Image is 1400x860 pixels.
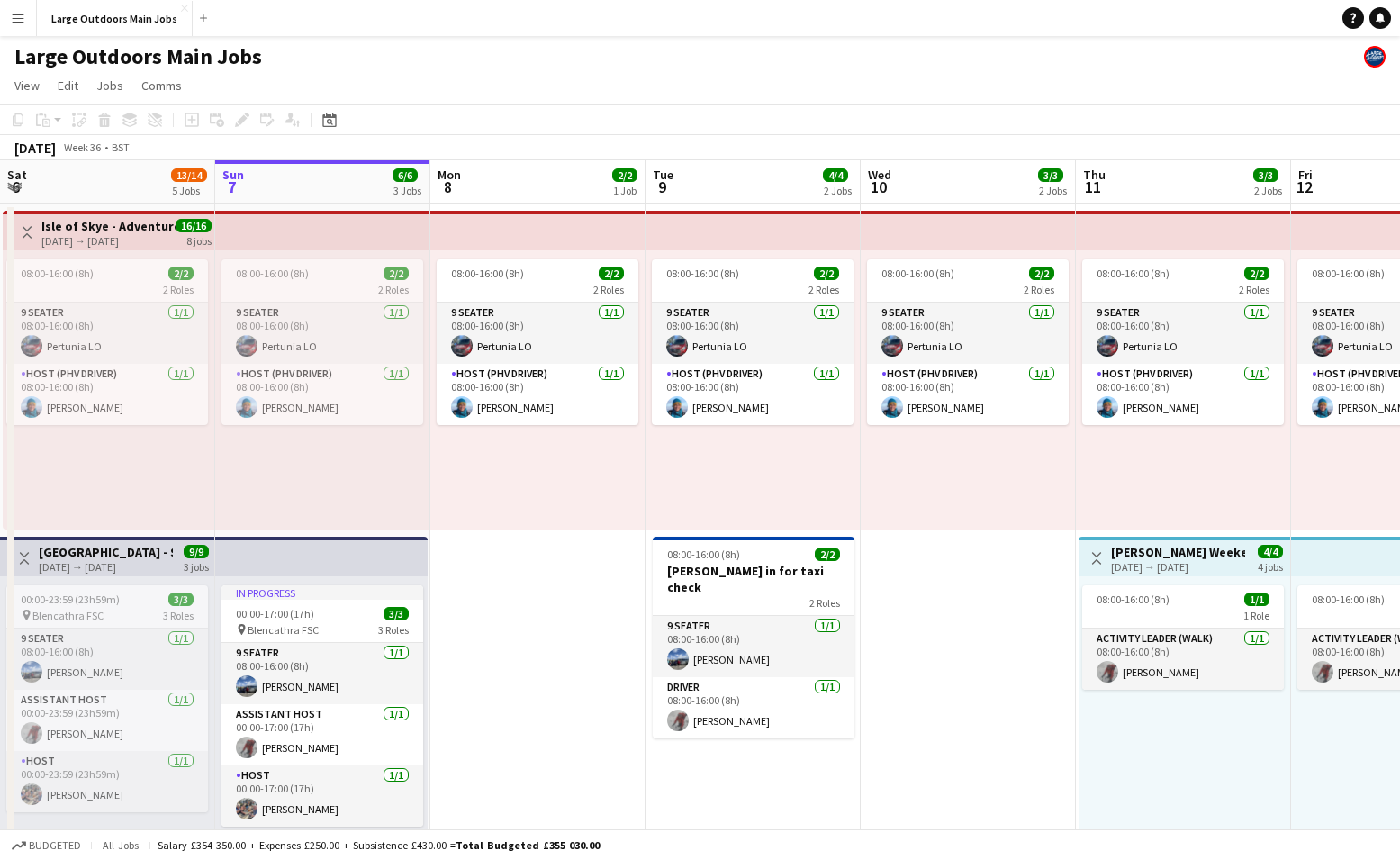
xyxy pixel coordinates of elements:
div: 08:00-16:00 (8h)2/22 Roles9 Seater1/108:00-16:00 (8h)Pertunia LOHost (PHV Driver)1/108:00-16:00 (... [1082,259,1284,425]
div: 3 Jobs [393,184,421,197]
span: 3 Roles [163,609,194,622]
div: 1 Job [613,184,637,197]
span: 08:00-16:00 (8h) [1312,593,1385,606]
app-card-role: Host (PHV Driver)1/108:00-16:00 (8h)[PERSON_NAME] [6,364,208,425]
app-card-role: 9 Seater1/108:00-16:00 (8h)Pertunia LO [867,303,1069,364]
app-card-role: 9 Seater1/108:00-16:00 (8h)Pertunia LO [1082,303,1284,364]
span: Blencathra FSC [32,609,104,622]
span: 1/1 [1244,593,1269,606]
span: 1 Role [1243,609,1269,622]
div: 4 jobs [1258,558,1283,574]
button: Large Outdoors Main Jobs [37,1,193,36]
app-job-card: 08:00-16:00 (8h)2/22 Roles9 Seater1/108:00-16:00 (8h)Pertunia LOHost (PHV Driver)1/108:00-16:00 (... [221,259,423,425]
span: 7 [220,177,244,197]
span: 2 Roles [809,596,840,610]
div: [DATE] → [DATE] [41,234,176,248]
span: Sun [222,167,244,183]
app-card-role: 9 Seater1/108:00-16:00 (8h)Pertunia LO [437,303,638,364]
span: 9 [650,177,673,197]
span: 08:00-16:00 (8h) [667,548,740,561]
app-job-card: 08:00-16:00 (8h)2/22 Roles9 Seater1/108:00-16:00 (8h)Pertunia LOHost (PHV Driver)1/108:00-16:00 (... [6,259,208,425]
span: 2/2 [168,267,194,280]
span: All jobs [99,838,142,852]
app-card-role: Host1/100:00-23:59 (23h59m)[PERSON_NAME] [6,751,208,812]
span: Jobs [96,77,123,94]
span: Comms [141,77,182,94]
span: 2/2 [1029,267,1054,280]
span: Total Budgeted £355 030.00 [456,838,600,852]
span: 9/9 [184,545,209,558]
span: 2/2 [599,267,624,280]
app-card-role: Host (PHV Driver)1/108:00-16:00 (8h)[PERSON_NAME] [437,364,638,425]
span: 08:00-16:00 (8h) [451,267,524,280]
span: Sat [7,167,27,183]
span: View [14,77,40,94]
app-job-card: 08:00-16:00 (8h)2/22 Roles9 Seater1/108:00-16:00 (8h)Pertunia LOHost (PHV Driver)1/108:00-16:00 (... [437,259,638,425]
span: 2/2 [612,168,637,182]
span: 00:00-23:59 (23h59m) [21,593,120,606]
span: 08:00-16:00 (8h) [1097,267,1170,280]
span: 3/3 [1038,168,1063,182]
app-card-role: Assistant Host1/100:00-23:59 (23h59m)[PERSON_NAME] [6,690,208,751]
span: 2/2 [815,548,840,561]
app-card-role: Activity Leader (Walk)1/108:00-16:00 (8h)[PERSON_NAME] [1082,629,1284,690]
a: Edit [50,74,86,97]
span: 2 Roles [1024,283,1054,296]
span: 3/3 [168,593,194,606]
span: 13/14 [171,168,207,182]
app-job-card: 08:00-16:00 (8h)1/11 RoleActivity Leader (Walk)1/108:00-16:00 (8h)[PERSON_NAME] [1082,585,1284,690]
span: 3 Roles [378,623,409,637]
app-job-card: 08:00-16:00 (8h)2/22 Roles9 Seater1/108:00-16:00 (8h)Pertunia LOHost (PHV Driver)1/108:00-16:00 (... [652,259,854,425]
div: 2 Jobs [824,184,852,197]
app-card-role: 9 Seater1/108:00-16:00 (8h)Pertunia LO [652,303,854,364]
span: 08:00-16:00 (8h) [1312,267,1385,280]
app-card-role: 9 Seater1/108:00-16:00 (8h)[PERSON_NAME] [221,643,423,704]
span: 2 Roles [378,283,409,296]
a: Jobs [89,74,131,97]
span: Mon [438,167,461,183]
div: [DATE] → [DATE] [39,560,173,574]
div: 5 Jobs [172,184,206,197]
span: 16/16 [176,219,212,232]
span: 2/2 [814,267,839,280]
h3: [GEOGRAPHIC_DATA] - Striding Edge & Sharp Edge / Scafell Pike Challenge Weekend / Wild Swim - [GE... [39,544,173,560]
app-job-card: 08:00-16:00 (8h)2/2[PERSON_NAME] in for taxi check2 Roles9 Seater1/108:00-16:00 (8h)[PERSON_NAME]... [653,537,854,738]
app-card-role: Assistant Host1/100:00-17:00 (17h)[PERSON_NAME] [221,704,423,765]
app-card-role: Host (PHV Driver)1/108:00-16:00 (8h)[PERSON_NAME] [867,364,1069,425]
div: In progress [221,585,423,600]
span: 2 Roles [163,283,194,296]
div: Salary £354 350.00 + Expenses £250.00 + Subsistence £430.00 = [158,838,600,852]
h3: [PERSON_NAME] Weekend Off [1111,544,1245,560]
app-card-role: Host1/100:00-17:00 (17h)[PERSON_NAME] [221,765,423,827]
div: 00:00-23:59 (23h59m)3/3 Blencathra FSC3 Roles9 Seater1/108:00-16:00 (8h)[PERSON_NAME]Assistant Ho... [6,585,208,812]
span: 08:00-16:00 (8h) [666,267,739,280]
app-card-role: Driver1/108:00-16:00 (8h)[PERSON_NAME] [653,677,854,738]
a: View [7,74,47,97]
app-card-role: Host (PHV Driver)1/108:00-16:00 (8h)[PERSON_NAME] [1082,364,1284,425]
span: 08:00-16:00 (8h) [1097,593,1170,606]
span: Tue [653,167,673,183]
div: BST [112,140,130,154]
span: Budgeted [29,839,81,852]
div: 2 Jobs [1254,184,1282,197]
span: 4/4 [1258,545,1283,558]
span: 08:00-16:00 (8h) [21,267,94,280]
span: Edit [58,77,78,94]
span: 6 [5,177,27,197]
a: Comms [134,74,189,97]
app-card-role: 9 Seater1/108:00-16:00 (8h)[PERSON_NAME] [653,616,854,677]
span: 2 Roles [808,283,839,296]
span: 3/3 [384,607,409,620]
app-job-card: In progress00:00-17:00 (17h)3/3 Blencathra FSC3 Roles9 Seater1/108:00-16:00 (8h)[PERSON_NAME]Assi... [221,585,423,827]
span: 10 [865,177,891,197]
app-job-card: 08:00-16:00 (8h)2/22 Roles9 Seater1/108:00-16:00 (8h)Pertunia LOHost (PHV Driver)1/108:00-16:00 (... [867,259,1069,425]
div: [DATE] → [DATE] [1111,560,1245,574]
app-card-role: Host (PHV Driver)1/108:00-16:00 (8h)[PERSON_NAME] [221,364,423,425]
span: 8 [435,177,461,197]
